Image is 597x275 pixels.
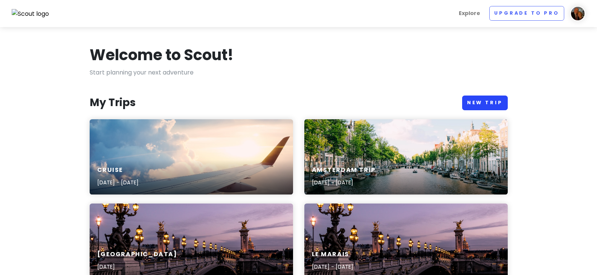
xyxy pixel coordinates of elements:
[97,178,139,187] p: [DATE] - [DATE]
[312,166,376,174] h6: Amsterdam Trip
[97,251,177,258] h6: [GEOGRAPHIC_DATA]
[462,96,508,110] a: New Trip
[90,68,508,77] p: Start planning your next adventure
[312,263,353,271] p: [DATE] - [DATE]
[90,96,136,109] h3: My Trips
[12,9,49,19] img: Scout logo
[304,119,508,194] a: body of water under white skyAmsterdam Trip[DATE] - [DATE]
[97,166,139,174] h6: cruise
[97,263,177,271] p: [DATE]
[90,45,234,65] h1: Welcome to Scout!
[456,6,483,21] a: Explore
[489,6,564,21] a: Upgrade to Pro
[90,119,293,194] a: aerial photography of airlinercruise[DATE] - [DATE]
[312,251,353,258] h6: Le Marais
[570,6,585,21] img: User profile
[312,178,376,187] p: [DATE] - [DATE]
